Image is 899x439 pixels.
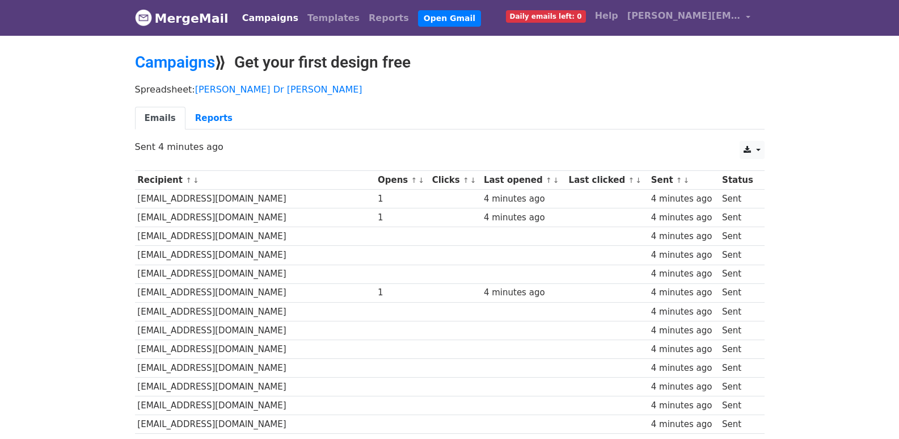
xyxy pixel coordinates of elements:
[185,176,192,185] a: ↑
[135,190,375,208] td: [EMAIL_ADDRESS][DOMAIN_NAME]
[135,283,375,302] td: [EMAIL_ADDRESS][DOMAIN_NAME]
[411,176,417,185] a: ↑
[628,176,634,185] a: ↑
[418,176,424,185] a: ↓
[546,176,552,185] a: ↑
[651,249,717,262] div: 4 minutes ago
[651,362,717,375] div: 4 minutes ago
[135,83,765,95] p: Spreadsheet:
[484,193,563,206] div: 4 minutes ago
[135,6,229,30] a: MergeMail
[135,415,375,434] td: [EMAIL_ADDRESS][DOMAIN_NAME]
[484,211,563,224] div: 4 minutes ago
[651,193,717,206] div: 4 minutes ago
[553,176,559,185] a: ↓
[651,286,717,299] div: 4 minutes ago
[135,227,375,246] td: [EMAIL_ADDRESS][DOMAIN_NAME]
[135,265,375,283] td: [EMAIL_ADDRESS][DOMAIN_NAME]
[719,396,758,415] td: Sent
[135,378,375,396] td: [EMAIL_ADDRESS][DOMAIN_NAME]
[135,53,765,72] h2: ⟫ Get your first design free
[719,321,758,340] td: Sent
[135,340,375,358] td: [EMAIL_ADDRESS][DOMAIN_NAME]
[375,171,429,190] th: Opens
[651,399,717,412] div: 4 minutes ago
[719,283,758,302] td: Sent
[193,176,199,185] a: ↓
[623,5,756,31] a: [PERSON_NAME][EMAIL_ADDRESS][DOMAIN_NAME]
[719,208,758,227] td: Sent
[651,267,717,281] div: 4 minutes ago
[635,176,641,185] a: ↓
[676,176,682,185] a: ↑
[378,193,427,206] div: 1
[651,230,717,243] div: 4 minutes ago
[484,286,563,299] div: 4 minutes ago
[719,171,758,190] th: Status
[651,306,717,319] div: 4 minutes ago
[651,343,717,356] div: 4 minutes ago
[719,415,758,434] td: Sent
[719,190,758,208] td: Sent
[506,10,586,23] span: Daily emails left: 0
[135,246,375,265] td: [EMAIL_ADDRESS][DOMAIN_NAME]
[303,7,364,30] a: Templates
[590,5,623,27] a: Help
[683,176,690,185] a: ↓
[135,9,152,26] img: MergeMail logo
[135,141,765,153] p: Sent 4 minutes ago
[648,171,719,190] th: Sent
[719,227,758,246] td: Sent
[378,286,427,299] div: 1
[463,176,469,185] a: ↑
[651,381,717,394] div: 4 minutes ago
[135,171,375,190] th: Recipient
[501,5,590,27] a: Daily emails left: 0
[135,321,375,340] td: [EMAIL_ADDRESS][DOMAIN_NAME]
[481,171,566,190] th: Last opened
[364,7,413,30] a: Reports
[195,84,362,95] a: [PERSON_NAME] Dr [PERSON_NAME]
[418,10,481,27] a: Open Gmail
[566,171,648,190] th: Last clicked
[238,7,303,30] a: Campaigns
[135,208,375,227] td: [EMAIL_ADDRESS][DOMAIN_NAME]
[470,176,476,185] a: ↓
[135,107,185,130] a: Emails
[135,359,375,378] td: [EMAIL_ADDRESS][DOMAIN_NAME]
[185,107,242,130] a: Reports
[135,53,215,72] a: Campaigns
[719,265,758,283] td: Sent
[429,171,481,190] th: Clicks
[135,396,375,415] td: [EMAIL_ADDRESS][DOMAIN_NAME]
[378,211,427,224] div: 1
[627,9,741,23] span: [PERSON_NAME][EMAIL_ADDRESS][DOMAIN_NAME]
[651,418,717,431] div: 4 minutes ago
[719,378,758,396] td: Sent
[651,211,717,224] div: 4 minutes ago
[719,340,758,358] td: Sent
[719,302,758,321] td: Sent
[651,324,717,337] div: 4 minutes ago
[719,246,758,265] td: Sent
[719,359,758,378] td: Sent
[135,302,375,321] td: [EMAIL_ADDRESS][DOMAIN_NAME]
